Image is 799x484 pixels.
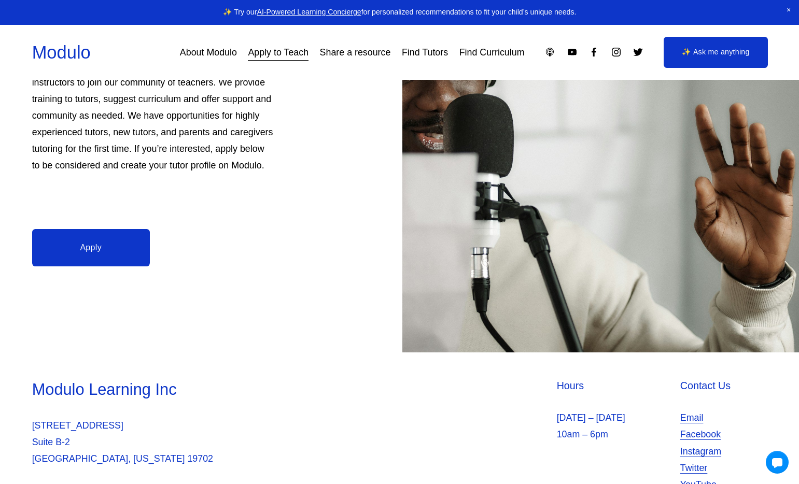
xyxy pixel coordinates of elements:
a: ✨ Ask me anything [664,37,768,67]
a: Twitter [680,460,708,476]
a: Facebook [680,426,721,443]
a: Email [680,409,704,426]
p: [DATE] – [DATE] 10am – 6pm [557,409,675,443]
p: We’re looking for passionate in-person and on-line instructors to join our community of teachers.... [32,58,273,174]
p: [STREET_ADDRESS] Suite B-2 [GEOGRAPHIC_DATA], [US_STATE] 19702 [32,417,397,467]
a: Apple Podcasts [544,47,555,58]
a: Instagram [680,443,721,460]
a: Apply [32,229,150,266]
h4: Hours [557,379,675,393]
a: Find Curriculum [459,43,525,62]
a: Modulo [32,42,91,62]
a: Share a resource [320,43,391,62]
a: Twitter [633,47,643,58]
a: Find Tutors [402,43,448,62]
a: Instagram [611,47,622,58]
h3: Modulo Learning Inc [32,379,397,401]
a: About Modulo [180,43,237,62]
a: Apply to Teach [248,43,309,62]
a: YouTube [567,47,578,58]
h4: Contact Us [680,379,767,393]
a: Facebook [588,47,599,58]
a: AI-Powered Learning Concierge [257,8,361,16]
